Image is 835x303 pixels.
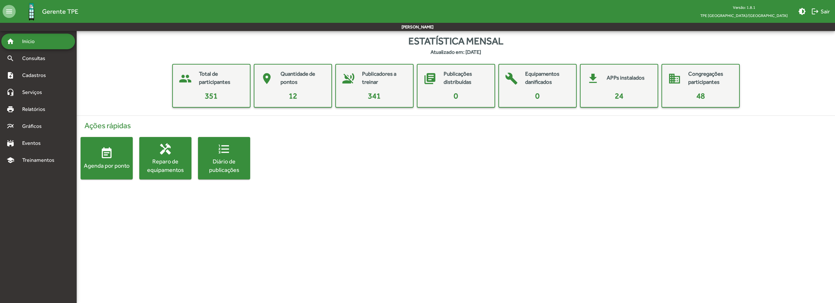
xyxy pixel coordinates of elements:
mat-icon: brightness_medium [798,8,806,15]
mat-icon: place [257,69,277,88]
mat-icon: domain [665,69,684,88]
span: Treinamentos [18,156,62,164]
mat-card-title: Publicações distribuídas [444,70,488,86]
img: Logo [21,1,42,22]
span: Relatórios [18,105,54,113]
mat-icon: stadium [7,139,14,147]
mat-icon: build [502,69,521,88]
mat-icon: headset_mic [7,88,14,96]
mat-card-title: APPs instalados [607,74,645,82]
mat-card-title: Congregações participantes [688,70,733,86]
span: 0 [454,91,458,100]
mat-icon: menu [3,5,16,18]
span: Eventos [18,139,50,147]
mat-icon: home [7,38,14,45]
div: Reparo de equipamentos [139,157,191,174]
span: 24 [615,91,623,100]
mat-icon: event_note [100,147,113,160]
span: Consultas [18,54,54,62]
mat-icon: print [7,105,14,113]
span: 351 [205,91,218,100]
a: Gerente TPE [16,1,78,22]
span: Início [18,38,44,45]
mat-card-title: Publicadores a treinar [362,70,406,86]
span: Estatística mensal [408,34,503,48]
span: 12 [289,91,297,100]
mat-icon: search [7,54,14,62]
span: 341 [368,91,381,100]
mat-icon: people [175,69,195,88]
button: Agenda por ponto [81,137,133,179]
mat-icon: get_app [583,69,603,88]
div: Diário de publicações [198,157,250,174]
mat-card-title: Quantidade de pontos [281,70,325,86]
button: Sair [809,6,832,17]
mat-icon: format_list_numbered [218,143,231,156]
span: 48 [696,91,705,100]
mat-icon: multiline_chart [7,122,14,130]
mat-icon: library_books [420,69,440,88]
mat-card-title: Total de participantes [199,70,243,86]
button: Diário de publicações [198,137,250,179]
span: TPE [GEOGRAPHIC_DATA]/[GEOGRAPHIC_DATA] [695,11,793,20]
strong: Atualizado em: [DATE] [431,48,481,56]
span: Gerente TPE [42,6,78,17]
span: Cadastros [18,71,54,79]
mat-icon: note_add [7,71,14,79]
button: Reparo de equipamentos [139,137,191,179]
mat-icon: handyman [159,143,172,156]
span: Gráficos [18,122,51,130]
span: 0 [535,91,539,100]
mat-icon: voice_over_off [339,69,358,88]
span: Serviços [18,88,51,96]
div: Agenda por ponto [81,161,133,170]
h4: Ações rápidas [81,121,831,130]
span: Sair [811,6,830,17]
mat-card-title: Equipamentos danificados [525,70,569,86]
mat-icon: school [7,156,14,164]
div: Versão: 1.8.1 [695,3,793,11]
mat-icon: logout [811,8,819,15]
